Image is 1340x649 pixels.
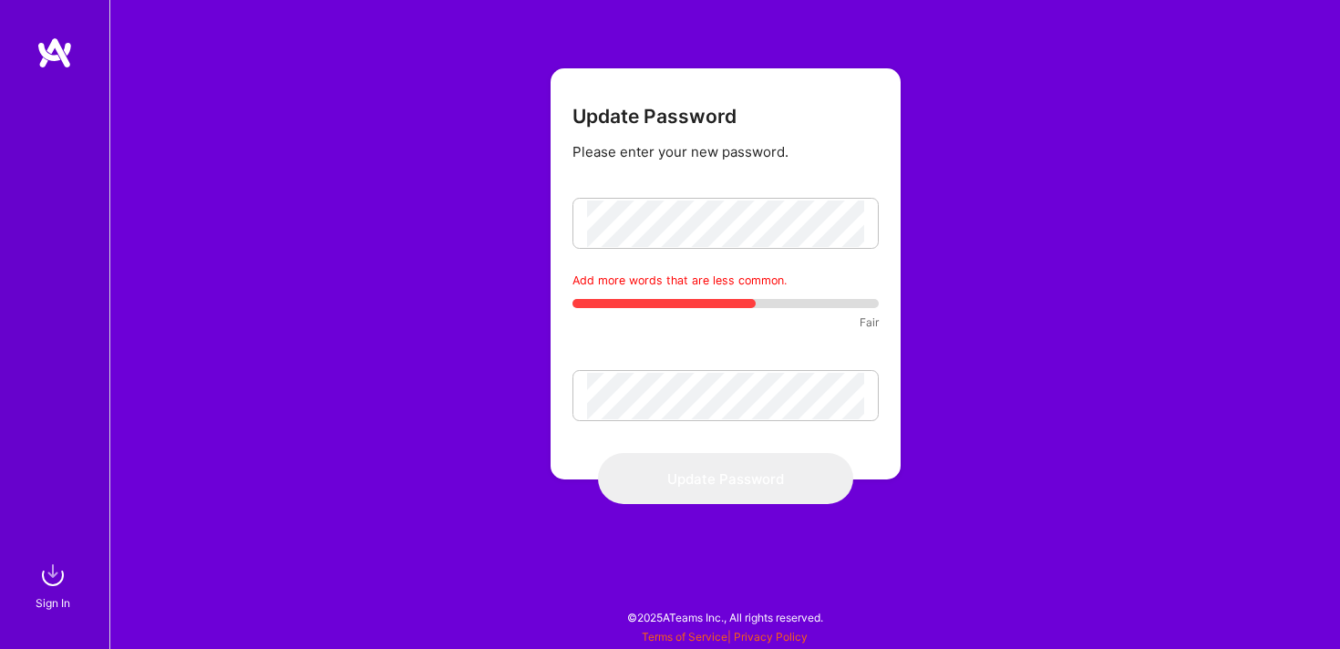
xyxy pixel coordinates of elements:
button: Update Password [598,453,853,504]
div: Please enter your new password. [572,142,789,161]
div: Sign In [36,593,70,613]
div: © 2025 ATeams Inc., All rights reserved. [109,594,1340,640]
a: sign inSign In [38,557,71,613]
small: Fair [572,313,879,332]
span: | [642,630,808,644]
small: Add more words that are less common. [572,271,879,290]
a: Privacy Policy [734,630,808,644]
h3: Update Password [572,105,737,128]
img: sign in [35,557,71,593]
a: Terms of Service [642,630,727,644]
img: logo [36,36,73,69]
